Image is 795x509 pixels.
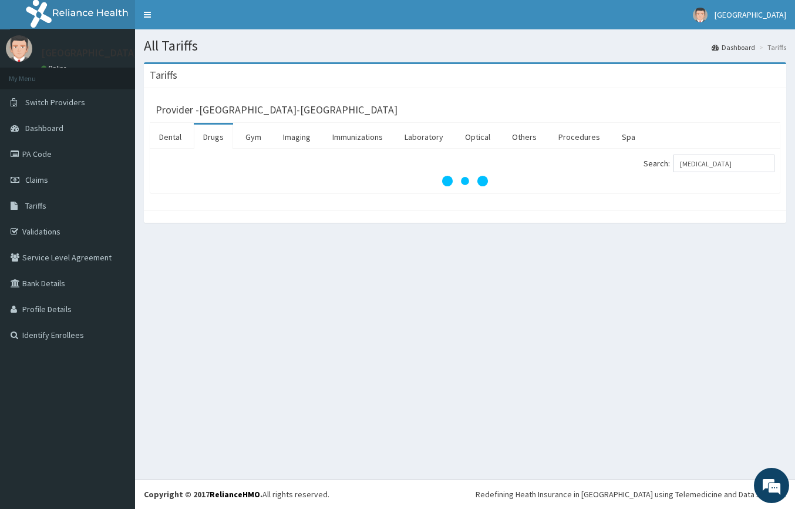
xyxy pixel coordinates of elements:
h3: Provider - [GEOGRAPHIC_DATA]-[GEOGRAPHIC_DATA] [156,105,397,115]
span: Dashboard [25,123,63,133]
img: User Image [693,8,708,22]
a: Drugs [194,125,233,149]
span: [GEOGRAPHIC_DATA] [715,9,786,20]
div: Redefining Heath Insurance in [GEOGRAPHIC_DATA] using Telemedicine and Data Science! [476,488,786,500]
li: Tariffs [756,42,786,52]
a: Procedures [549,125,609,149]
span: Claims [25,175,48,185]
span: Switch Providers [25,97,85,108]
a: Imaging [274,125,320,149]
p: [GEOGRAPHIC_DATA] [41,48,138,58]
a: Dental [150,125,191,149]
a: Gym [236,125,271,149]
svg: audio-loading [442,158,489,205]
a: Immunizations [323,125,392,149]
label: Search: [644,155,774,172]
span: Tariffs [25,200,46,211]
a: RelianceHMO [210,489,260,500]
input: Search: [673,155,774,172]
a: Optical [456,125,500,149]
img: User Image [6,35,32,62]
a: Others [503,125,546,149]
a: Laboratory [395,125,453,149]
a: Spa [612,125,645,149]
h1: All Tariffs [144,38,786,53]
strong: Copyright © 2017 . [144,489,262,500]
footer: All rights reserved. [135,479,795,509]
h3: Tariffs [150,70,177,81]
a: Dashboard [712,42,755,52]
a: Online [41,64,69,72]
